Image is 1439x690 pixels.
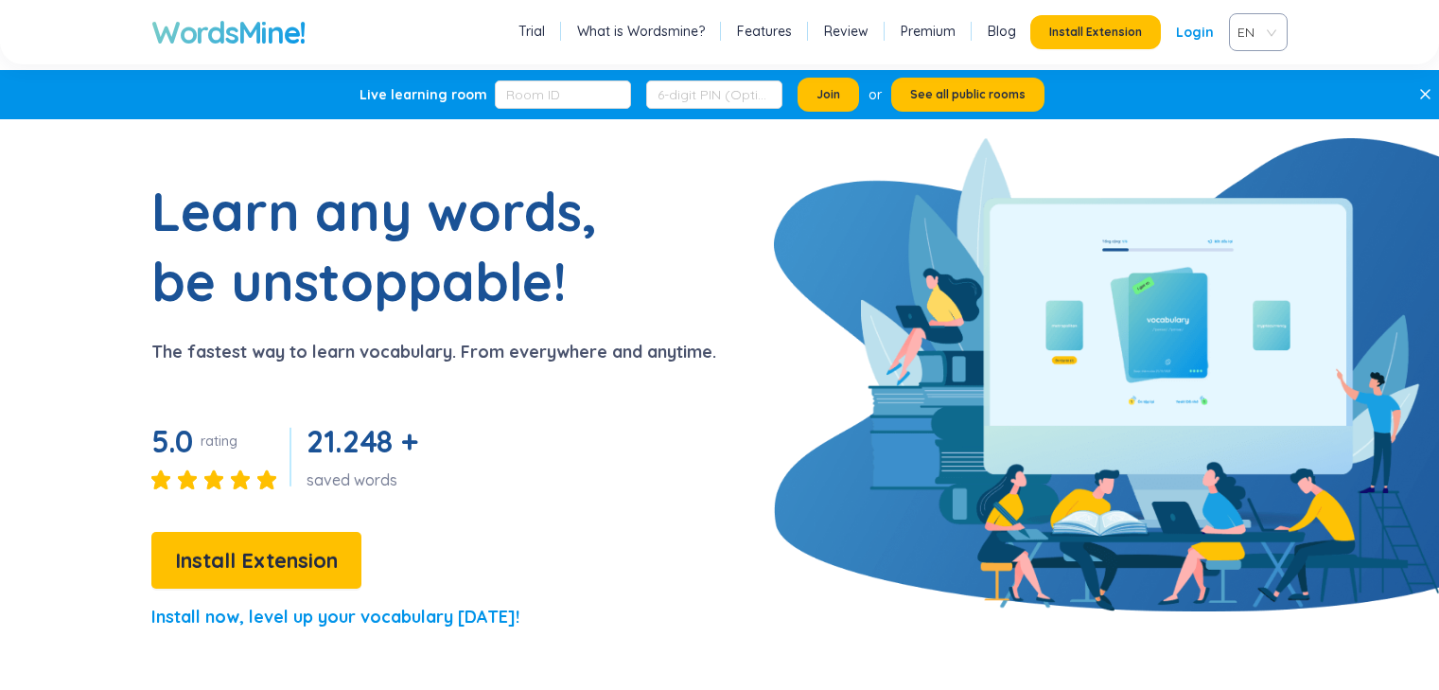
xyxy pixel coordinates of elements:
button: Join [798,78,859,112]
h1: Learn any words, be unstoppable! [151,176,624,316]
a: What is Wordsmine? [577,22,705,41]
a: Trial [518,22,545,41]
p: The fastest way to learn vocabulary. From everywhere and anytime. [151,339,716,365]
span: 5.0 [151,422,193,460]
p: Install now, level up your vocabulary [DATE]! [151,604,519,630]
a: Blog [988,22,1016,41]
button: See all public rooms [891,78,1044,112]
span: VIE [1237,18,1272,46]
div: saved words [307,469,425,490]
input: 6-digit PIN (Optional) [646,80,782,109]
a: WordsMine! [151,13,306,51]
div: Live learning room [360,85,487,104]
button: Install Extension [1030,15,1161,49]
a: Premium [901,22,956,41]
a: Login [1176,15,1214,49]
span: 21.248 + [307,422,417,460]
a: Review [824,22,869,41]
input: Room ID [495,80,631,109]
a: Install Extension [151,553,361,572]
button: Install Extension [151,532,361,589]
span: Install Extension [1049,25,1142,40]
span: See all public rooms [910,87,1026,102]
span: Install Extension [175,544,338,577]
a: Features [737,22,792,41]
span: Join [816,87,840,102]
div: rating [201,432,237,451]
div: or [869,84,882,105]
